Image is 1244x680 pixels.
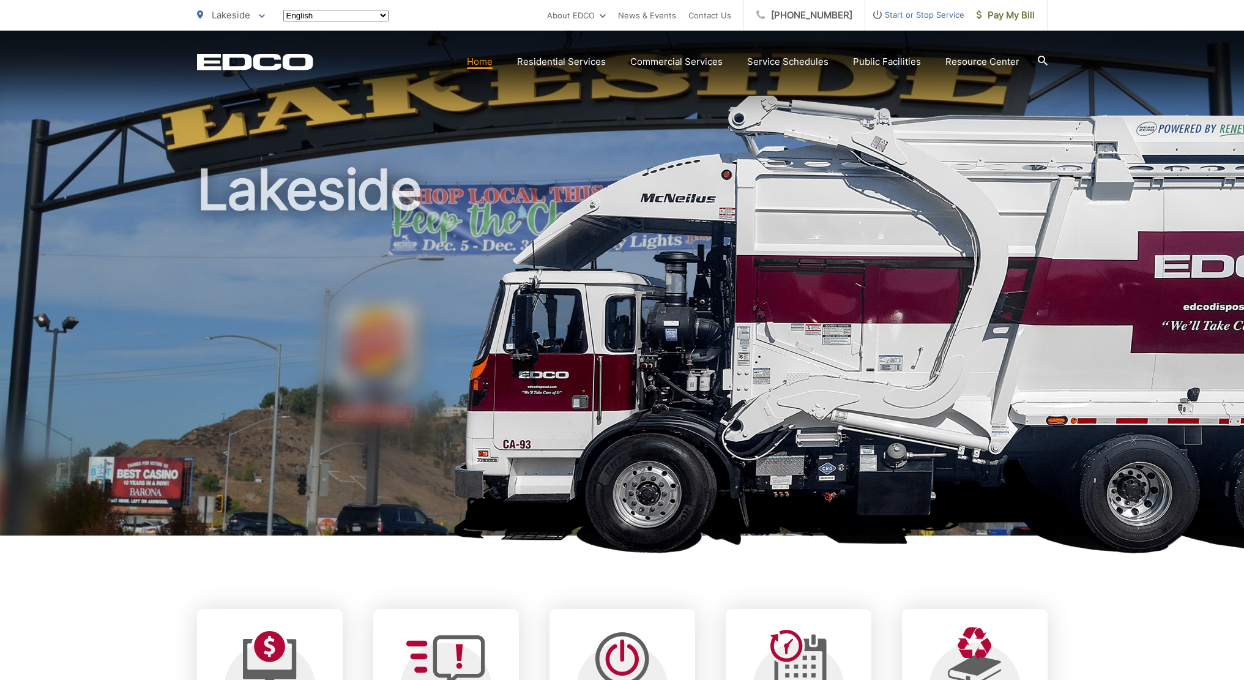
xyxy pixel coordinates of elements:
a: Commercial Services [630,54,723,69]
h1: Lakeside [197,159,1048,547]
a: News & Events [618,8,676,23]
a: Public Facilities [853,54,921,69]
a: EDCD logo. Return to the homepage. [197,53,313,70]
a: Service Schedules [747,54,829,69]
span: Pay My Bill [977,8,1035,23]
a: Residential Services [517,54,606,69]
span: Lakeside [212,9,250,21]
a: Contact Us [688,8,731,23]
a: Home [467,54,493,69]
select: Select a language [283,10,389,21]
a: Resource Center [945,54,1019,69]
a: About EDCO [547,8,606,23]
